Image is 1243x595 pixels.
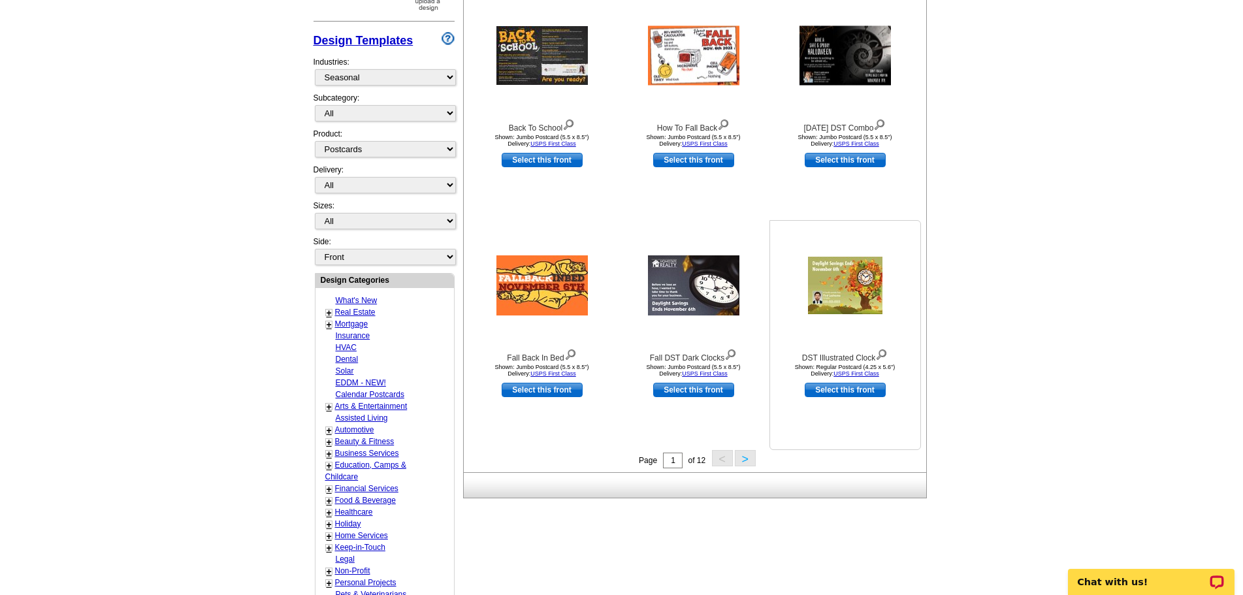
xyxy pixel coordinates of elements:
[833,370,879,377] a: USPS First Class
[335,437,395,446] a: Beauty & Fitness
[773,116,917,134] div: [DATE] DST Combo
[327,437,332,447] a: +
[1059,554,1243,595] iframe: LiveChat chat widget
[442,32,455,45] img: design-wizard-help-icon.png
[502,383,583,397] a: use this design
[564,346,577,361] img: view design details
[773,364,917,377] div: Shown: Regular Postcard (4.25 x 5.6") Delivery:
[335,531,388,540] a: Home Services
[335,578,396,587] a: Personal Projects
[470,364,614,377] div: Shown: Jumbo Postcard (5.5 x 8.5") Delivery:
[682,370,728,377] a: USPS First Class
[314,164,455,200] div: Delivery:
[688,456,705,465] span: of 12
[335,425,374,434] a: Automotive
[875,346,888,361] img: view design details
[717,116,730,131] img: view design details
[327,496,332,506] a: +
[873,116,886,131] img: view design details
[327,319,332,330] a: +
[314,236,455,266] div: Side:
[327,578,332,588] a: +
[496,255,588,315] img: Fall Back In Bed
[562,116,575,131] img: view design details
[336,296,378,305] a: What's New
[773,134,917,147] div: Shown: Jumbo Postcard (5.5 x 8.5") Delivery:
[335,566,370,575] a: Non-Profit
[799,26,891,86] img: Halloween DST Combo
[335,519,361,528] a: Holiday
[336,343,357,352] a: HVAC
[327,543,332,553] a: +
[314,34,413,47] a: Design Templates
[314,50,455,92] div: Industries:
[335,308,376,317] a: Real Estate
[335,484,398,493] a: Financial Services
[470,346,614,364] div: Fall Back In Bed
[327,519,332,530] a: +
[327,425,332,436] a: +
[335,402,408,411] a: Arts & Entertainment
[327,531,332,541] a: +
[336,378,386,387] a: EDDM - NEW!
[622,346,766,364] div: Fall DST Dark Clocks
[833,140,879,147] a: USPS First Class
[502,153,583,167] a: use this design
[314,200,455,236] div: Sizes:
[325,460,406,481] a: Education, Camps & Childcare
[530,370,576,377] a: USPS First Class
[639,456,657,465] span: Page
[735,450,756,466] button: >
[336,366,354,376] a: Solar
[336,331,370,340] a: Insurance
[682,140,728,147] a: USPS First Class
[648,255,739,315] img: Fall DST Dark Clocks
[335,496,396,505] a: Food & Beverage
[315,274,454,286] div: Design Categories
[327,460,332,471] a: +
[327,507,332,518] a: +
[314,92,455,128] div: Subcategory:
[805,153,886,167] a: use this design
[724,346,737,361] img: view design details
[773,346,917,364] div: DST Illustrated Clock
[336,413,388,423] a: Assisted Living
[327,402,332,412] a: +
[712,450,733,466] button: <
[622,364,766,377] div: Shown: Jumbo Postcard (5.5 x 8.5") Delivery:
[470,116,614,134] div: Back To School
[653,383,734,397] a: use this design
[496,26,588,85] img: Back To School
[530,140,576,147] a: USPS First Class
[470,134,614,147] div: Shown: Jumbo Postcard (5.5 x 8.5") Delivery:
[335,449,399,458] a: Business Services
[327,308,332,318] a: +
[622,116,766,134] div: How To Fall Back
[805,383,886,397] a: use this design
[335,543,385,552] a: Keep-in-Touch
[648,26,739,86] img: How To Fall Back
[314,128,455,164] div: Product:
[653,153,734,167] a: use this design
[327,566,332,577] a: +
[336,555,355,564] a: Legal
[327,449,332,459] a: +
[335,507,373,517] a: Healthcare
[336,390,404,399] a: Calendar Postcards
[336,355,359,364] a: Dental
[622,134,766,147] div: Shown: Jumbo Postcard (5.5 x 8.5") Delivery:
[327,484,332,494] a: +
[335,319,368,329] a: Mortgage
[808,257,882,314] img: DST Illustrated Clock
